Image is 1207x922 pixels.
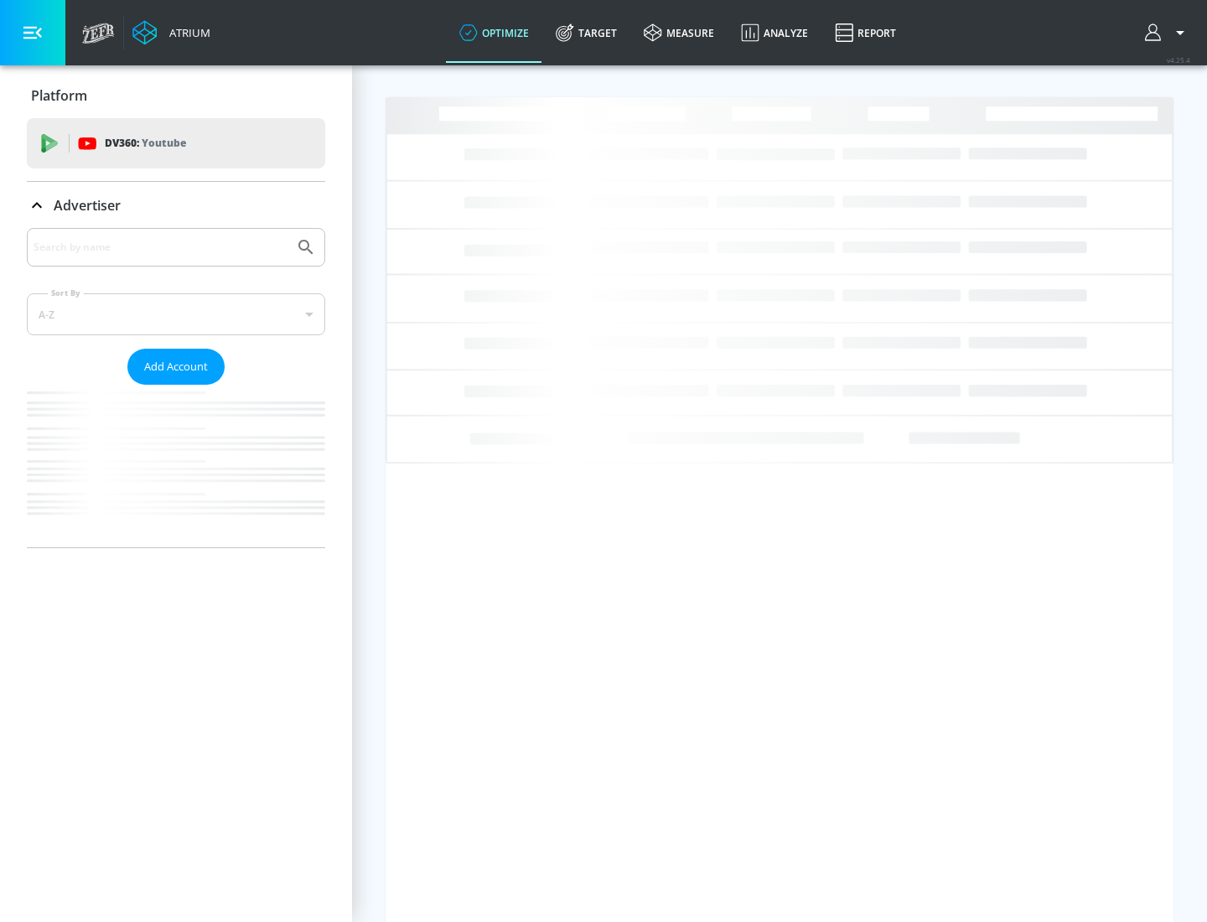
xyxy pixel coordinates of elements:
div: Atrium [163,25,210,40]
a: Analyze [728,3,821,63]
a: Target [542,3,630,63]
p: Platform [31,86,87,105]
div: Advertiser [27,228,325,547]
nav: list of Advertiser [27,385,325,547]
div: A-Z [27,293,325,335]
p: DV360: [105,134,186,153]
div: DV360: Youtube [27,118,325,168]
button: Add Account [127,349,225,385]
span: Add Account [144,357,208,376]
input: Search by name [34,236,288,258]
a: Report [821,3,909,63]
p: Advertiser [54,196,121,215]
div: Advertiser [27,182,325,229]
label: Sort By [48,287,84,298]
a: Atrium [132,20,210,45]
a: optimize [446,3,542,63]
p: Youtube [142,134,186,152]
div: Platform [27,72,325,119]
span: v 4.25.4 [1167,55,1190,65]
a: measure [630,3,728,63]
